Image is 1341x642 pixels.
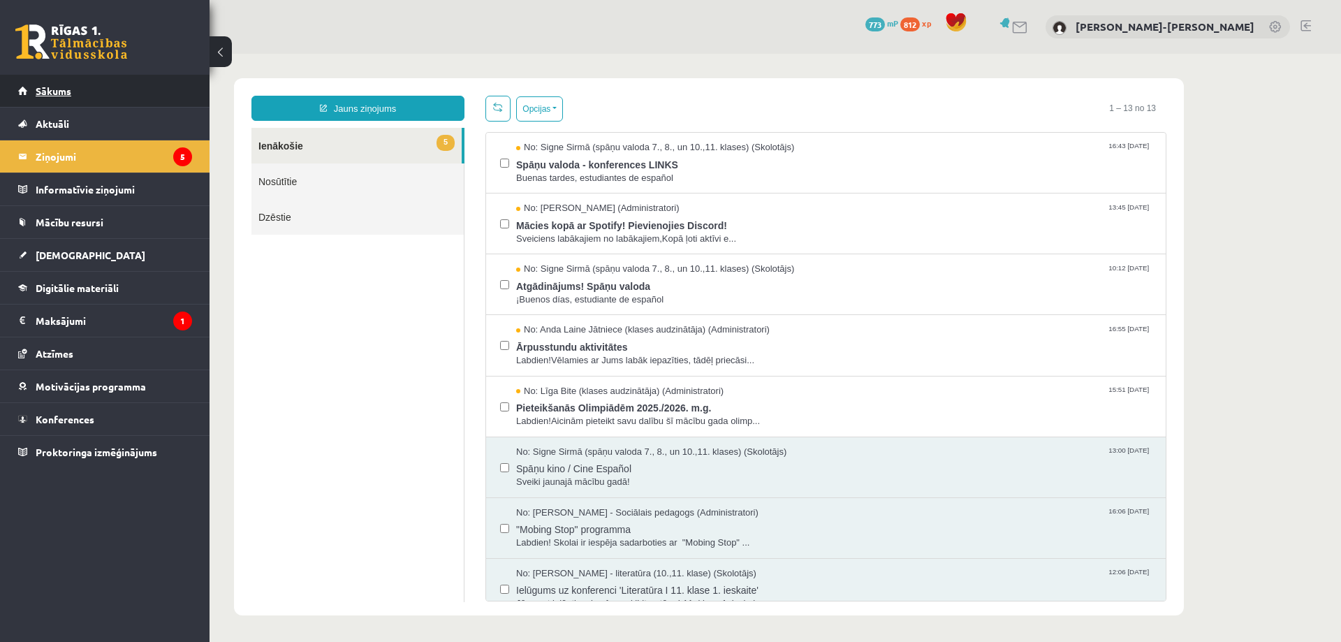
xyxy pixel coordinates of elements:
a: Motivācijas programma [18,370,192,402]
span: Sveiciens labākajiem no labākajiem,Kopā ļoti aktīvi e... [307,179,942,192]
span: Atzīmes [36,347,73,360]
span: 16:43 [DATE] [896,87,942,98]
span: No: Signe Sirmā (spāņu valoda 7., 8., un 10.,11. klases) (Skolotājs) [307,392,577,405]
span: Spāņu valoda - konferences LINKS [307,101,942,118]
span: Pieteikšanās Olimpiādēm 2025./2026. m.g. [307,344,942,361]
span: xp [922,17,931,29]
a: 773 mP [865,17,898,29]
span: 5 [227,81,245,97]
a: 812 xp [900,17,938,29]
span: Sākums [36,85,71,97]
a: No: Signe Sirmā (spāņu valoda 7., 8., un 10.,11. klases) (Skolotājs) 10:12 [DATE] Atgādinājums! S... [307,209,942,252]
a: No: Signe Sirmā (spāņu valoda 7., 8., un 10.,11. klases) (Skolotājs) 16:43 [DATE] Spāņu valoda - ... [307,87,942,131]
img: Martins Frīdenbergs-Tomašs [1053,21,1067,35]
a: 5Ienākošie [42,74,252,110]
span: Konferences [36,413,94,425]
span: Ārpusstundu aktivitātes [307,283,942,300]
span: 773 [865,17,885,31]
button: Opcijas [307,43,353,68]
a: Maksājumi1 [18,305,192,337]
span: No: [PERSON_NAME] - literatūra (10.,11. klase) (Skolotājs) [307,513,547,527]
span: Jūs esat ielūgti uz konferenci 'Literatūra I 11. klase 1. ieskai... [307,543,942,557]
span: 16:55 [DATE] [896,270,942,280]
span: Mācību resursi [36,216,103,228]
a: No: Līga Bite (klases audzinātāja) (Administratori) 15:51 [DATE] Pieteikšanās Olimpiādēm 2025./20... [307,331,942,374]
span: Motivācijas programma [36,380,146,393]
a: Jauns ziņojums [42,42,255,67]
span: Buenas tardes, estudiantes de español [307,118,942,131]
span: [DEMOGRAPHIC_DATA] [36,249,145,261]
a: Sākums [18,75,192,107]
a: No: Signe Sirmā (spāņu valoda 7., 8., un 10.,11. klases) (Skolotājs) 13:00 [DATE] Spāņu kino / Ci... [307,392,942,435]
span: 12:06 [DATE] [896,513,942,524]
a: Digitālie materiāli [18,272,192,304]
a: Dzēstie [42,145,254,181]
span: 1 – 13 no 13 [889,42,957,67]
span: 16:06 [DATE] [896,453,942,463]
span: Labdien!Vēlamies ar Jums labāk iepazīties, tādēļ priecāsi... [307,300,942,314]
a: Nosūtītie [42,110,254,145]
a: No: [PERSON_NAME] - literatūra (10.,11. klase) (Skolotājs) 12:06 [DATE] Ielūgums uz konferenci 'L... [307,513,942,557]
legend: Informatīvie ziņojumi [36,173,192,205]
a: No: Anda Laine Jātniece (klases audzinātāja) (Administratori) 16:55 [DATE] Ārpusstundu aktivitāte... [307,270,942,313]
a: Mācību resursi [18,206,192,238]
a: Rīgas 1. Tālmācības vidusskola [15,24,127,59]
span: Aktuāli [36,117,69,130]
span: No: [PERSON_NAME] - Sociālais pedagogs (Administratori) [307,453,549,466]
a: Konferences [18,403,192,435]
span: No: Signe Sirmā (spāņu valoda 7., 8., un 10.,11. klases) (Skolotājs) [307,87,585,101]
span: Proktoringa izmēģinājums [36,446,157,458]
span: Atgādinājums! Spāņu valoda [307,222,942,240]
span: "Mobing Stop" programma [307,465,942,483]
span: 13:45 [DATE] [896,148,942,159]
span: Ielūgums uz konferenci 'Literatūra I 11. klase 1. ieskaite' [307,526,942,543]
span: No: Anda Laine Jātniece (klases audzinātāja) (Administratori) [307,270,560,283]
span: Mācies kopā ar Spotify! Pievienojies Discord! [307,161,942,179]
span: Labdien! Skolai ir iespēja sadarboties ar "Mobing Stop" ... [307,483,942,496]
span: Sveiki jaunajā mācību gadā! [307,422,942,435]
a: [DEMOGRAPHIC_DATA] [18,239,192,271]
span: mP [887,17,898,29]
span: Spāņu kino / Cine Español [307,404,942,422]
a: Aktuāli [18,108,192,140]
a: No: [PERSON_NAME] - Sociālais pedagogs (Administratori) 16:06 [DATE] "Mobing Stop" programma Labd... [307,453,942,496]
span: Digitālie materiāli [36,282,119,294]
span: Labdien!Aicinām pieteikt savu dalību šī mācību gada olimp... [307,361,942,374]
legend: Ziņojumi [36,140,192,173]
span: 13:00 [DATE] [896,392,942,402]
i: 1 [173,312,192,330]
span: 10:12 [DATE] [896,209,942,219]
legend: Maksājumi [36,305,192,337]
a: No: [PERSON_NAME] (Administratori) 13:45 [DATE] Mācies kopā ar Spotify! Pievienojies Discord! Sve... [307,148,942,191]
a: [PERSON_NAME]-[PERSON_NAME] [1076,20,1254,34]
a: Ziņojumi5 [18,140,192,173]
i: 5 [173,147,192,166]
a: Proktoringa izmēģinājums [18,436,192,468]
span: 15:51 [DATE] [896,331,942,342]
span: ¡Buenos días, estudiante de español [307,240,942,253]
span: No: Signe Sirmā (spāņu valoda 7., 8., un 10.,11. klases) (Skolotājs) [307,209,585,222]
span: No: [PERSON_NAME] (Administratori) [307,148,470,161]
a: Informatīvie ziņojumi [18,173,192,205]
a: Atzīmes [18,337,192,370]
span: No: Līga Bite (klases audzinātāja) (Administratori) [307,331,514,344]
span: 812 [900,17,920,31]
